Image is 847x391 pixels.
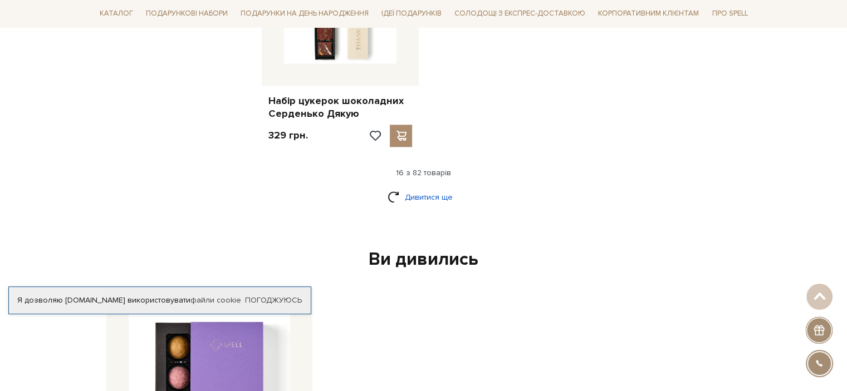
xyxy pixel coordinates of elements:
[388,187,460,207] a: Дивитися ще
[450,4,590,23] a: Солодощі з експрес-доставкою
[102,248,746,271] div: Ви дивились
[268,129,308,142] p: 329 грн.
[245,295,302,305] a: Погоджуюсь
[236,6,373,23] a: Подарунки на День народження
[268,95,413,121] a: Набір цукерок шоколадних Серденько Дякую
[594,6,703,23] a: Корпоративним клієнтам
[9,295,311,305] div: Я дозволяю [DOMAIN_NAME] використовувати
[91,168,757,178] div: 16 з 82 товарів
[190,295,241,305] a: файли cookie
[377,6,446,23] a: Ідеї подарунків
[707,6,752,23] a: Про Spell
[141,6,232,23] a: Подарункові набори
[95,6,138,23] a: Каталог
